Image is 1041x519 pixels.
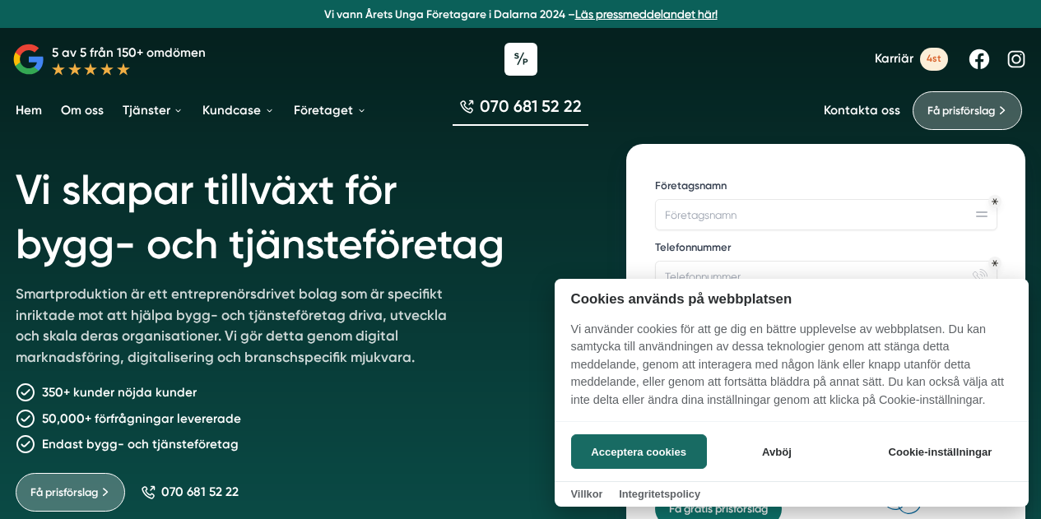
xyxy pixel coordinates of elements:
[555,291,1029,307] h2: Cookies används på webbplatsen
[571,434,707,469] button: Acceptera cookies
[571,488,603,500] a: Villkor
[619,488,700,500] a: Integritetspolicy
[711,434,842,469] button: Avböj
[555,321,1029,421] p: Vi använder cookies för att ge dig en bättre upplevelse av webbplatsen. Du kan samtycka till anvä...
[868,434,1012,469] button: Cookie-inställningar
